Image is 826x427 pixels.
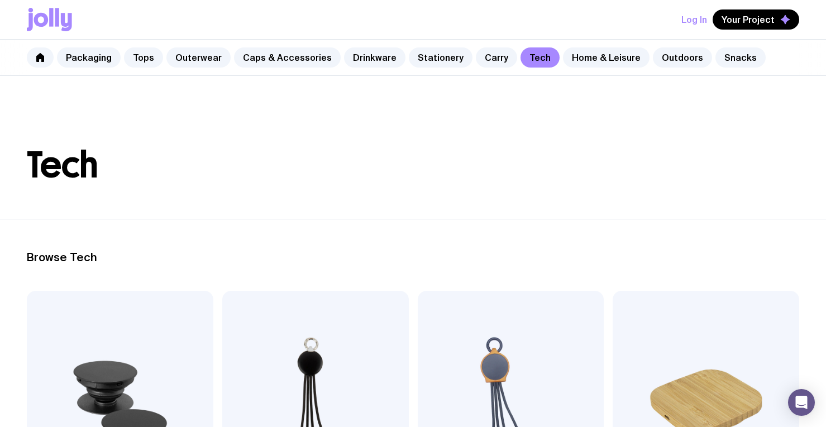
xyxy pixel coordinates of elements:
span: Your Project [722,14,775,25]
a: Tops [124,47,163,68]
a: Caps & Accessories [234,47,341,68]
button: Your Project [713,9,799,30]
a: Snacks [715,47,766,68]
a: Packaging [57,47,121,68]
a: Tech [521,47,560,68]
a: Carry [476,47,517,68]
h2: Browse Tech [27,251,799,264]
a: Drinkware [344,47,405,68]
div: Open Intercom Messenger [788,389,815,416]
h1: Tech [27,147,799,183]
a: Home & Leisure [563,47,650,68]
a: Outdoors [653,47,712,68]
a: Outerwear [166,47,231,68]
a: Stationery [409,47,472,68]
button: Log In [681,9,707,30]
